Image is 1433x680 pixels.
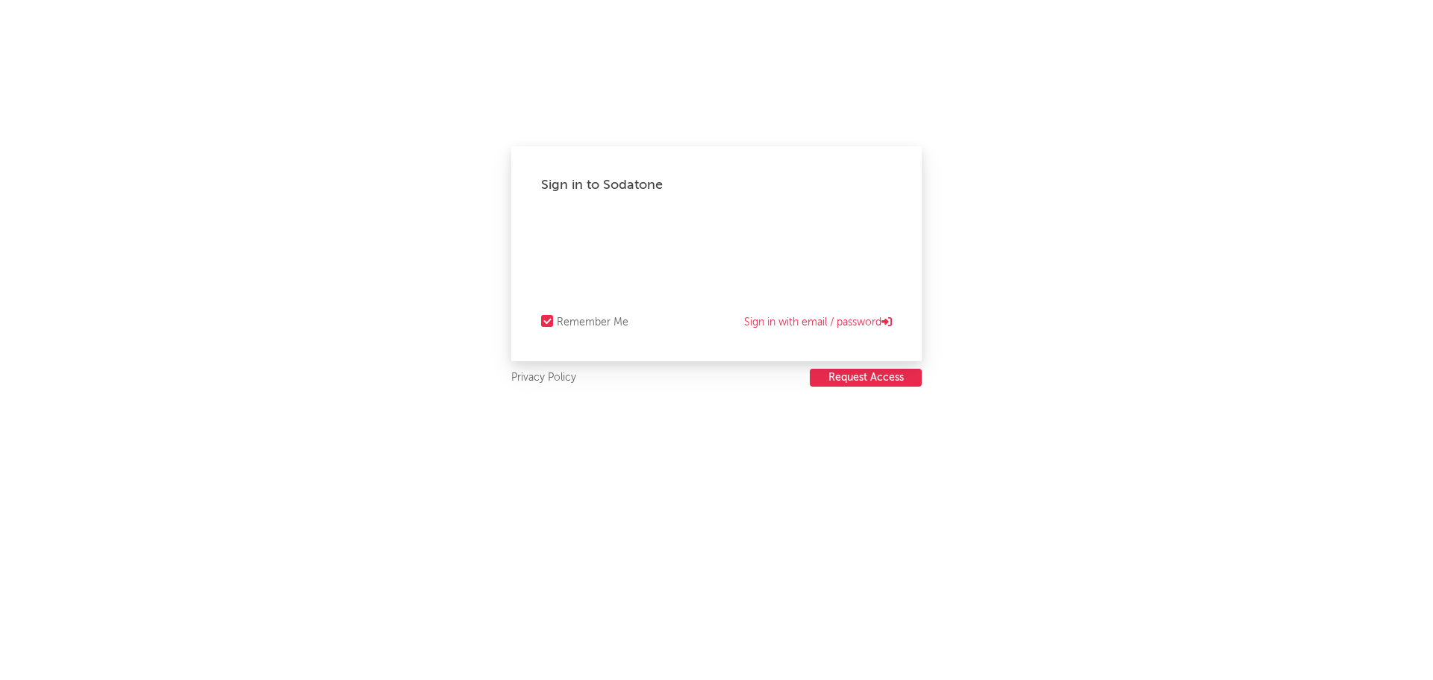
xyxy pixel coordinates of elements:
[511,369,576,387] a: Privacy Policy
[541,176,892,194] div: Sign in to Sodatone
[557,314,628,331] div: Remember Me
[744,314,892,331] a: Sign in with email / password
[810,369,922,387] button: Request Access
